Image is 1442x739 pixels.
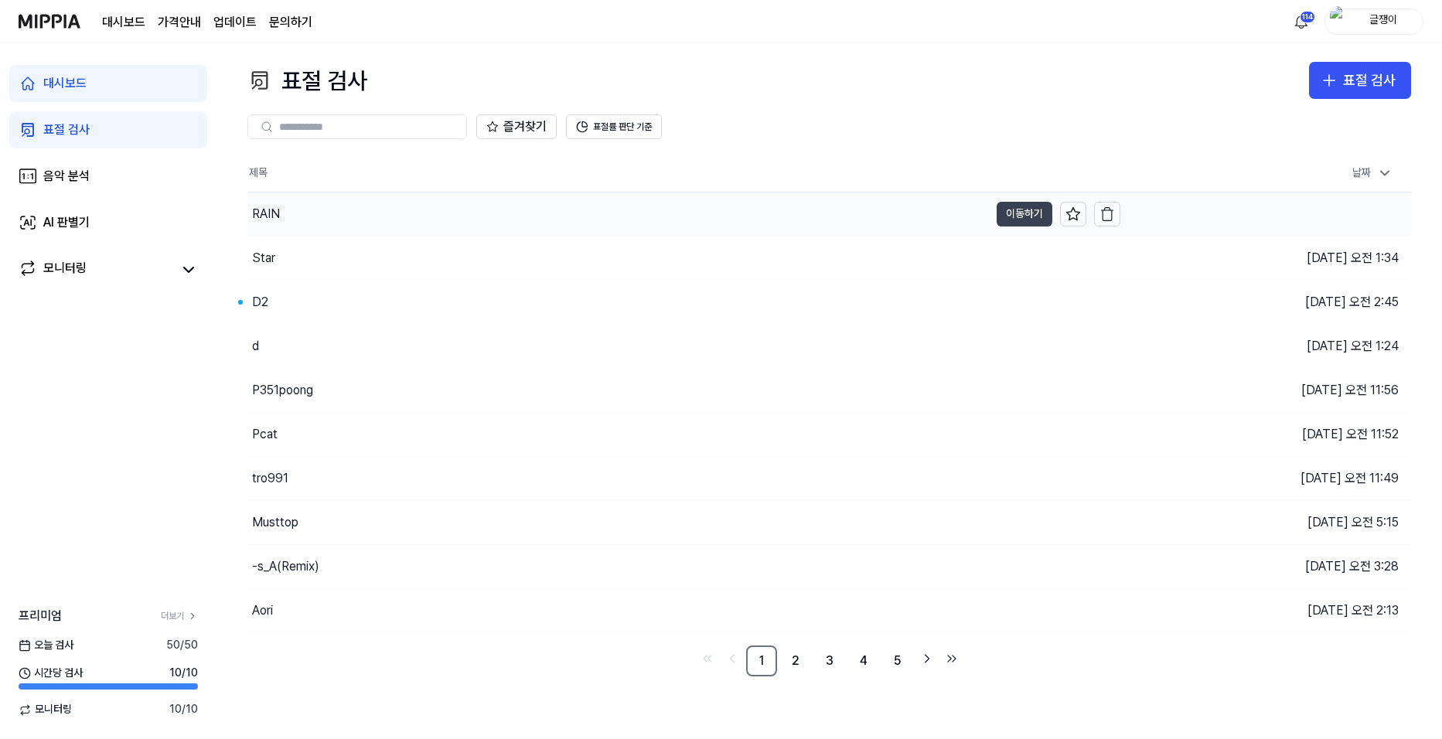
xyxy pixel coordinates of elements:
span: 50 / 50 [166,638,198,653]
div: 모니터링 [43,259,87,281]
a: 1 [746,645,777,676]
a: AI 판별기 [9,204,207,241]
td: [DATE] 오전 5:15 [1120,500,1411,544]
a: Go to first page [697,648,718,669]
div: 음악 분석 [43,167,90,186]
span: 10 / 10 [169,702,198,717]
div: D2 [252,293,268,312]
td: [DATE] 오전 2:13 [1120,588,1411,632]
span: 프리미엄 [19,607,62,625]
td: [DATE] 오전 2:03 [1120,192,1411,236]
div: AI 판별기 [43,213,90,232]
span: 오늘 검사 [19,638,73,653]
td: [DATE] 오전 11:56 [1120,368,1411,412]
img: 알림 [1292,12,1311,31]
div: 글쟁이 [1353,12,1413,29]
button: profile글쟁이 [1324,9,1423,35]
div: 대시보드 [43,74,87,93]
a: 업데이트 [213,13,257,32]
button: 이동하기 [997,202,1052,226]
td: [DATE] 오전 11:52 [1120,412,1411,456]
span: 시간당 검사 [19,666,83,681]
div: 표절 검사 [247,62,367,99]
a: Go to last page [941,648,963,669]
a: 2 [780,645,811,676]
div: 114 [1300,11,1315,23]
a: 문의하기 [269,13,312,32]
a: Go to previous page [721,648,743,669]
a: 대시보드 [9,65,207,102]
div: 표절 검사 [43,121,90,139]
div: -s_A(Remix) [252,557,319,576]
div: Aori [252,601,273,620]
td: [DATE] 오전 1:24 [1120,324,1411,368]
th: 제목 [247,155,1120,192]
button: 즐겨찾기 [476,114,557,139]
div: tro991 [252,469,288,488]
nav: pagination [247,645,1411,676]
div: P351poong [252,381,313,400]
button: 표절 검사 [1309,62,1411,99]
button: 가격안내 [158,13,201,32]
button: 알림114 [1289,9,1314,34]
td: [DATE] 오전 11:49 [1120,456,1411,500]
div: 날짜 [1346,161,1399,186]
div: Pcat [252,425,278,444]
a: 음악 분석 [9,158,207,195]
a: 모니터링 [19,259,173,281]
div: Musttop [252,513,298,532]
a: 대시보드 [102,13,145,32]
div: 표절 검사 [1343,70,1396,92]
span: 모니터링 [19,702,72,717]
td: [DATE] 오전 3:28 [1120,544,1411,588]
div: RAIN [252,205,280,223]
a: 5 [882,645,913,676]
a: Go to next page [916,648,938,669]
a: 표절 검사 [9,111,207,148]
div: Star [252,249,275,267]
img: profile [1330,6,1348,37]
div: d [252,337,259,356]
a: 더보기 [161,610,198,623]
button: 표절률 판단 기준 [566,114,662,139]
td: [DATE] 오전 2:45 [1120,280,1411,324]
span: 10 / 10 [169,666,198,681]
a: 3 [814,645,845,676]
td: [DATE] 오전 1:34 [1120,236,1411,280]
a: 4 [848,645,879,676]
